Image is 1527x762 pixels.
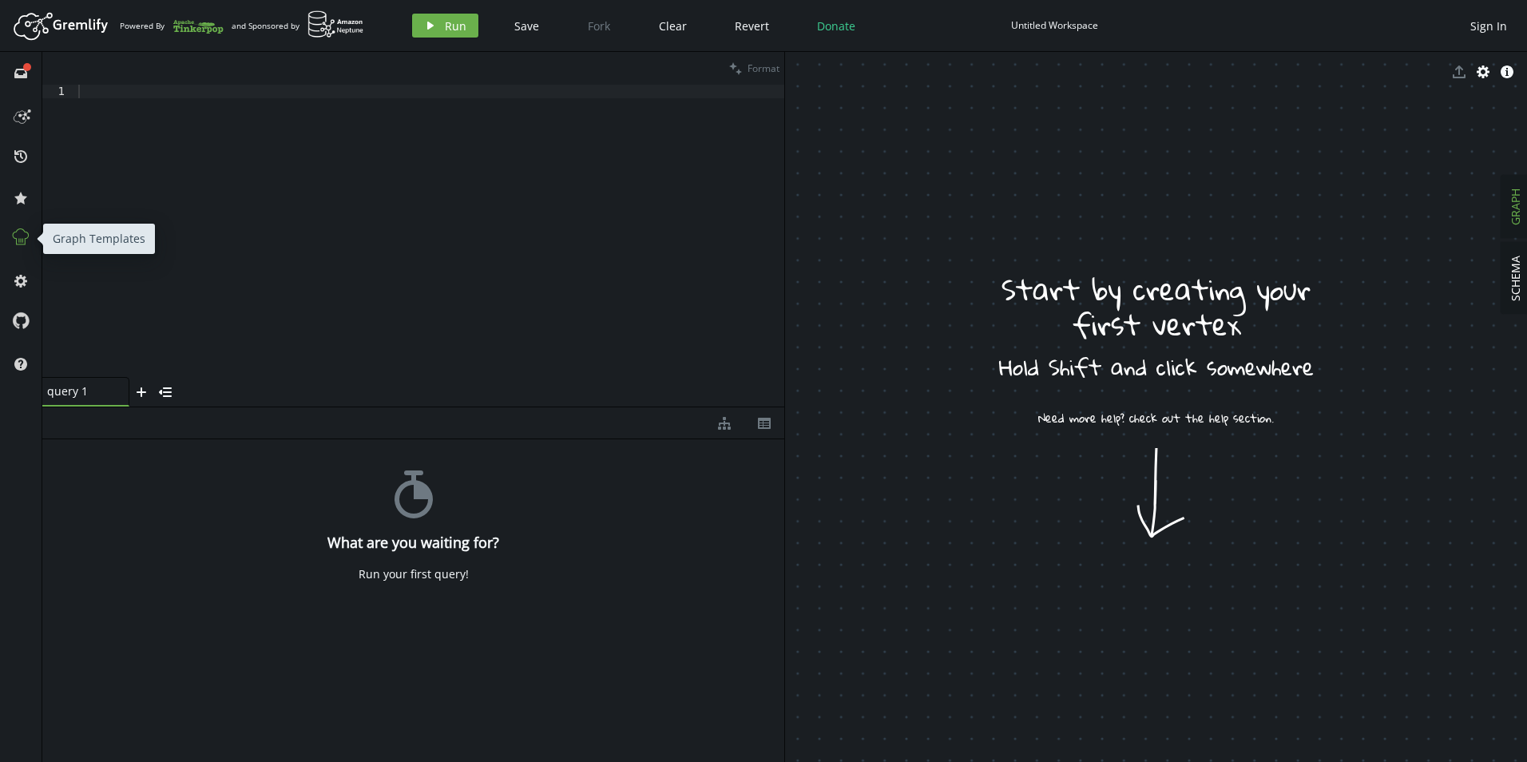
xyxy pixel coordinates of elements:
div: Powered By [120,12,224,40]
span: query 1 [47,384,111,399]
button: Save [502,14,551,38]
span: Save [514,18,539,34]
span: Sign In [1470,18,1507,34]
button: Donate [805,14,867,38]
span: Format [748,62,779,75]
img: AWS Neptune [307,10,364,38]
button: Clear [647,14,699,38]
div: Untitled Workspace [1011,19,1098,31]
h4: What are you waiting for? [327,534,499,551]
span: SCHEMA [1508,256,1523,301]
button: Fork [575,14,623,38]
div: and Sponsored by [232,10,364,41]
button: Sign In [1462,14,1515,38]
span: Run [445,18,466,34]
div: Run your first query! [359,567,469,581]
span: Clear [659,18,687,34]
span: Donate [817,18,855,34]
span: Revert [735,18,769,34]
div: 1 [42,85,75,98]
span: GRAPH [1508,189,1523,225]
span: Fork [588,18,610,34]
button: Run [412,14,478,38]
div: Graph Templates [43,224,155,254]
button: Revert [723,14,781,38]
button: Format [724,52,784,85]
